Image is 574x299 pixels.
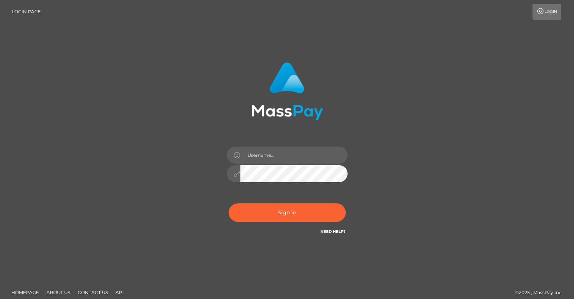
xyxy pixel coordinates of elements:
a: Login [532,4,561,20]
button: Sign in [229,203,346,222]
a: Login Page [12,4,41,20]
a: Contact Us [75,287,111,298]
img: MassPay Login [251,62,323,120]
a: Homepage [8,287,42,298]
a: About Us [43,287,73,298]
a: API [112,287,127,298]
a: Need Help? [320,229,346,234]
div: © 2025 , MassPay Inc. [515,288,568,297]
input: Username... [240,147,348,164]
